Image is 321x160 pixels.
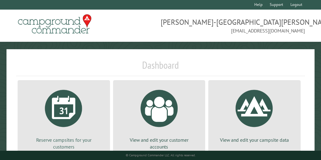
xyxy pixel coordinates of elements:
[126,153,196,157] small: © Campground Commander LLC. All rights reserved.
[16,59,305,76] h1: Dashboard
[216,85,293,143] a: View and edit your campsite data
[216,136,293,143] p: View and edit your campsite data
[120,85,198,150] a: View and edit your customer accounts
[16,12,93,36] img: Campground Commander
[120,136,198,150] p: View and edit your customer accounts
[161,17,305,34] span: [PERSON_NAME]-[GEOGRAPHIC_DATA][PERSON_NAME] [EMAIL_ADDRESS][DOMAIN_NAME]
[25,85,103,150] a: Reserve campsites for your customers
[25,136,103,150] p: Reserve campsites for your customers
